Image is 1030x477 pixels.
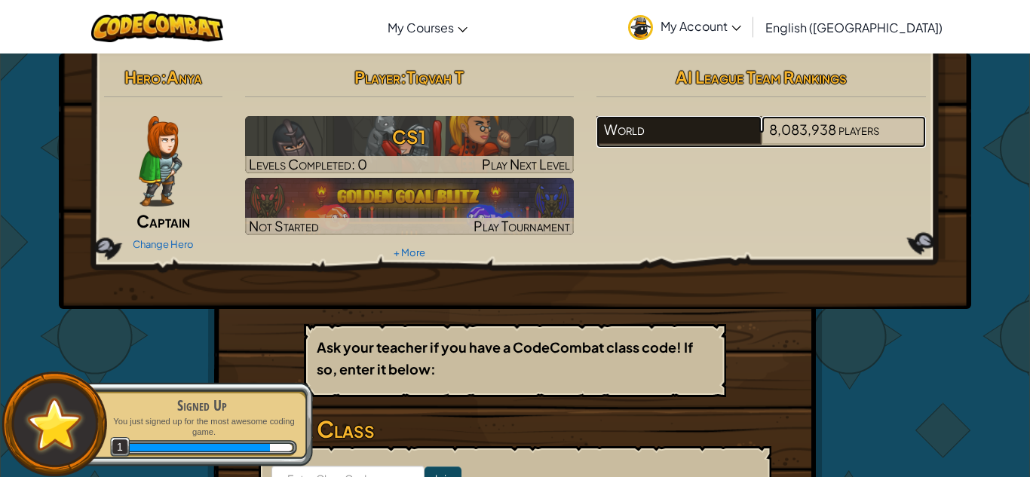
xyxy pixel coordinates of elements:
p: You just signed up for the most awesome coding game. [107,416,297,438]
span: : [400,66,406,87]
span: 1 [110,437,130,457]
span: Anya [167,66,202,87]
b: Ask your teacher if you have a CodeCombat class code! If so, enter it below: [317,338,693,378]
span: Play Next Level [482,155,570,173]
a: Play Next Level [245,116,575,173]
a: My Courses [380,7,475,47]
span: AI League Team Rankings [676,66,847,87]
h3: Join a Class [259,412,771,446]
div: 3 XP until level 2 [270,444,292,451]
span: players [838,121,879,138]
span: My Account [661,18,741,34]
a: + More [394,246,425,258]
span: Play Tournament [474,217,570,234]
img: default.png [20,390,89,457]
h3: CS1 [245,120,575,154]
span: 8,083,938 [769,121,836,138]
img: CS1 [245,116,575,173]
a: My Account [621,3,749,50]
div: 20 XP earned [127,444,271,451]
div: World [596,116,761,145]
a: Not StartedPlay Tournament [245,178,575,235]
span: Levels Completed: 0 [249,155,367,173]
img: captain-pose.png [139,116,182,206]
img: avatar [628,15,653,40]
span: Player [354,66,400,87]
span: Not Started [249,217,319,234]
span: Captain [136,210,190,231]
div: Signed Up [107,395,297,416]
span: Tiqvah T [406,66,464,87]
a: Change Hero [133,238,194,250]
img: CodeCombat logo [91,11,223,42]
a: World8,083,938players [596,130,926,148]
a: English ([GEOGRAPHIC_DATA]) [758,7,950,47]
span: English ([GEOGRAPHIC_DATA]) [765,20,943,35]
span: : [161,66,167,87]
img: Golden Goal [245,178,575,235]
span: Hero [124,66,161,87]
span: My Courses [388,20,454,35]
